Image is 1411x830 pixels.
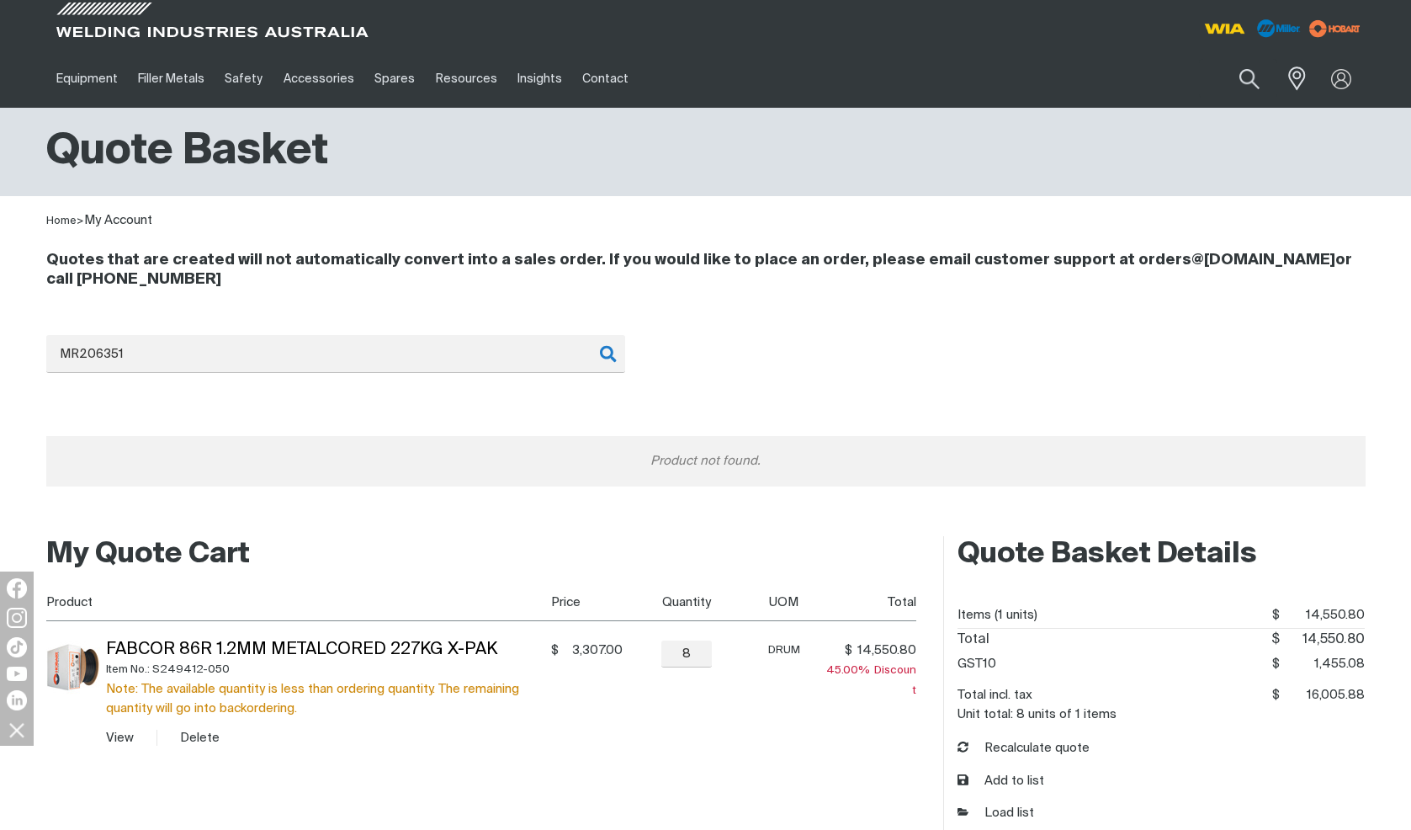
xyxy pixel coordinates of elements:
span: $ [1272,657,1280,670]
span: $ [1271,633,1280,646]
a: My Account [84,214,152,226]
span: 1,455.08 [1280,652,1366,677]
a: View Fabcor 86R 1.2mm Metalcored 227KG X-Pak [106,732,134,744]
nav: Main [46,50,1036,108]
input: Product name or item number... [46,335,625,373]
a: Insights [507,50,572,108]
span: $ [845,642,852,659]
span: 45.00% [826,665,874,676]
div: Item No.: S249412-050 [106,660,545,679]
span: 3,307.00 [564,642,623,659]
img: TikTok [7,637,27,657]
span: $ [551,642,559,659]
img: Facebook [7,578,27,599]
dt: Unit total: 8 units of 1 items [957,708,1117,721]
div: Product not found. [46,436,1366,487]
dt: GST10 [957,652,996,677]
span: 14,550.80 [1280,629,1366,652]
button: Add to list [957,772,1044,791]
button: Search products [1221,59,1278,98]
input: Product name or item number... [1199,59,1277,98]
th: Quantity [623,583,744,621]
a: Spares [364,50,425,108]
a: Fabcor 86R 1.2mm Metalcored 227KG X-Pak [106,641,497,658]
a: Contact [572,50,639,108]
div: DRUM [751,641,818,660]
h4: Quotes that are created will not automatically convert into a sales order. If you would like to p... [46,251,1366,290]
span: 16,005.88 [1280,683,1366,708]
a: Safety [215,50,273,108]
img: Fabcor 86R 1.2mm Metalcored 227KG X-Pak [46,641,100,694]
a: Accessories [273,50,364,108]
img: YouTube [7,667,27,681]
th: Price [545,583,623,621]
dt: Items (1 units) [957,603,1037,628]
th: UOM [744,583,818,621]
a: Home [46,215,77,226]
a: Filler Metals [128,50,215,108]
button: Recalculate quote [957,739,1090,758]
div: Note: The available quantity is less than ordering quantity. The remaining quantity will go into ... [106,679,545,718]
a: Equipment [46,50,128,108]
dt: Total incl. tax [957,683,1032,708]
th: Product [46,583,545,621]
a: Load list [957,804,1034,823]
img: LinkedIn [7,690,27,710]
th: Total [818,583,917,621]
span: $ [1272,689,1280,701]
span: > [77,215,84,226]
h1: Quote Basket [46,125,328,179]
img: hide socials [3,716,31,744]
span: $ [1272,609,1280,621]
img: miller [1304,16,1366,41]
img: Instagram [7,608,27,628]
h2: Quote Basket Details [957,536,1365,573]
span: 14,550.80 [1280,603,1366,628]
a: @[DOMAIN_NAME] [1191,253,1335,268]
span: Discount [826,665,916,696]
h2: My Quote Cart [46,536,917,573]
dt: Total [957,629,989,652]
a: Resources [425,50,507,108]
span: 14,550.80 [857,642,916,659]
div: Product or group for quick order [46,335,1366,524]
button: Delete Fabcor 86R 1.2mm Metalcored 227KG X-Pak [180,728,220,748]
